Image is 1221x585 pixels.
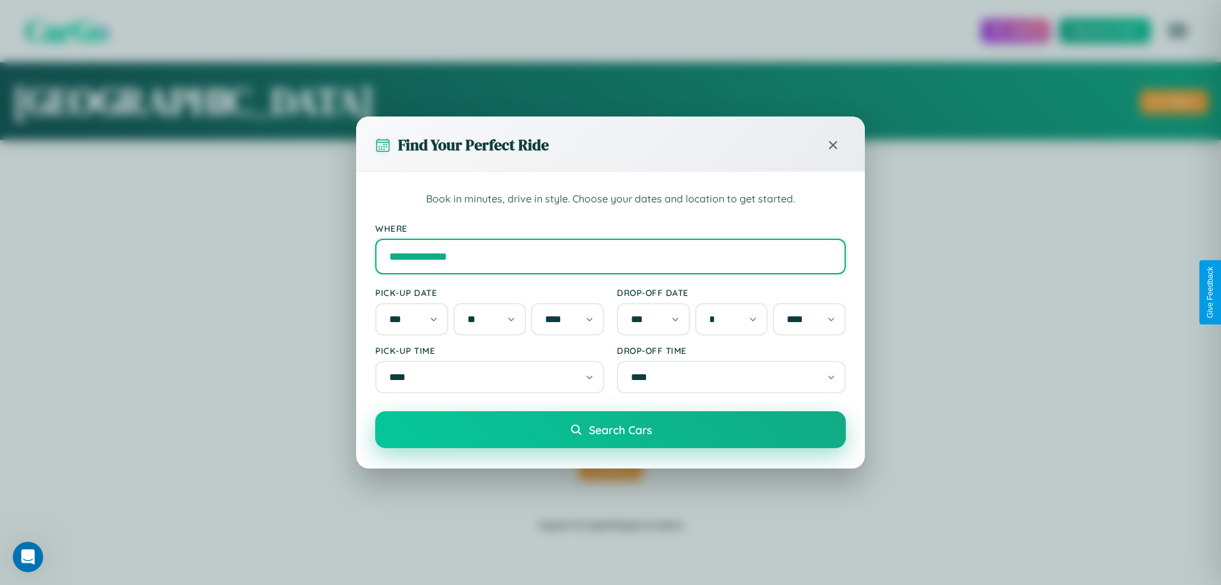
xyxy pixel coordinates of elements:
[375,223,846,234] label: Where
[375,411,846,448] button: Search Cars
[398,134,549,155] h3: Find Your Perfect Ride
[375,191,846,208] p: Book in minutes, drive in style. Choose your dates and location to get started.
[589,423,652,437] span: Search Cars
[617,287,846,298] label: Drop-off Date
[375,287,604,298] label: Pick-up Date
[375,345,604,356] label: Pick-up Time
[617,345,846,356] label: Drop-off Time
